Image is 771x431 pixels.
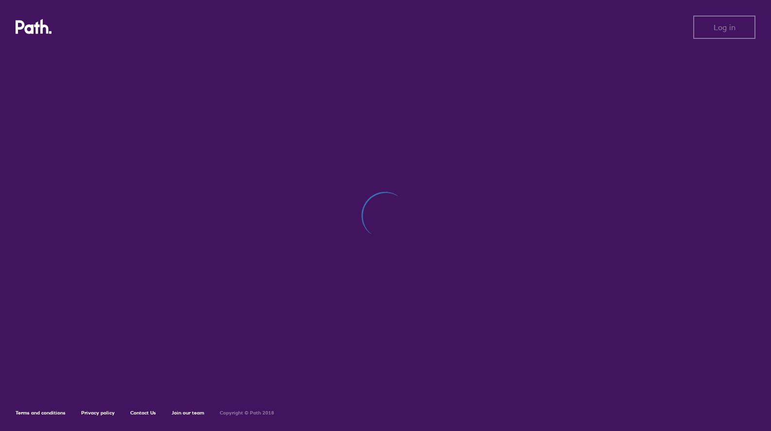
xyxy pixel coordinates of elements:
[130,410,156,416] a: Contact Us
[714,23,736,32] span: Log in
[81,410,115,416] a: Privacy policy
[693,16,755,39] button: Log in
[172,410,204,416] a: Join our team
[220,410,274,416] h6: Copyright © Path 2018
[16,410,66,416] a: Terms and conditions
